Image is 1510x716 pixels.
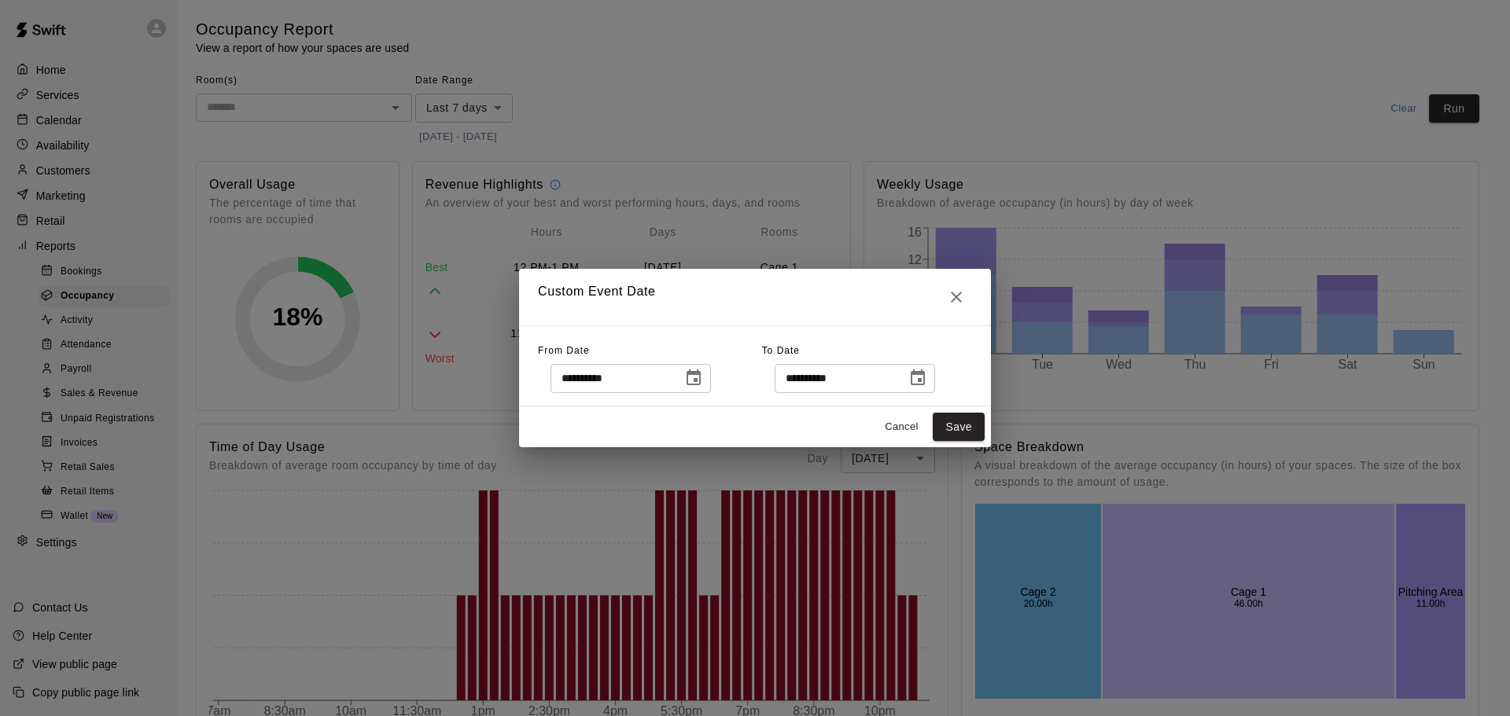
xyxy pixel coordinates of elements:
[941,281,972,313] button: Close
[876,415,926,439] button: Cancel
[762,345,800,356] span: To Date
[519,269,991,325] h2: Custom Event Date
[538,345,590,356] span: From Date
[933,413,985,442] button: Save
[902,362,934,394] button: Choose date, selected date is Aug 19, 2025
[678,362,709,394] button: Choose date, selected date is Aug 12, 2025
